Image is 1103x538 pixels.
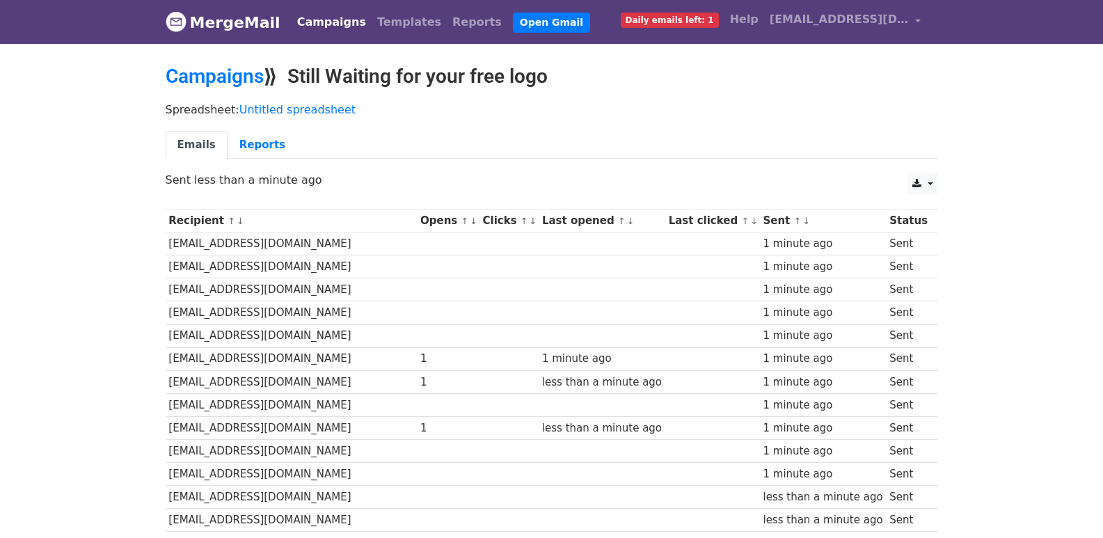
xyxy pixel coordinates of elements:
td: [EMAIL_ADDRESS][DOMAIN_NAME] [166,416,418,439]
img: MergeMail logo [166,11,187,32]
td: Sent [886,324,930,347]
td: Sent [886,347,930,370]
td: Sent [886,509,930,532]
td: [EMAIL_ADDRESS][DOMAIN_NAME] [166,370,418,393]
td: [EMAIL_ADDRESS][DOMAIN_NAME] [166,324,418,347]
div: less than a minute ago [542,374,662,390]
td: [EMAIL_ADDRESS][DOMAIN_NAME] [166,232,418,255]
td: [EMAIL_ADDRESS][DOMAIN_NAME] [166,486,418,509]
div: 1 minute ago [763,236,882,252]
th: Clicks [479,209,539,232]
div: 1 minute ago [763,420,882,436]
div: 1 minute ago [763,374,882,390]
td: Sent [886,416,930,439]
th: Last opened [539,209,665,232]
a: Help [724,6,764,33]
div: less than a minute ago [542,420,662,436]
div: 1 minute ago [763,351,882,367]
th: Opens [417,209,479,232]
td: [EMAIL_ADDRESS][DOMAIN_NAME] [166,509,418,532]
a: ↓ [802,216,810,226]
td: [EMAIL_ADDRESS][DOMAIN_NAME] [166,255,418,278]
td: Sent [886,393,930,416]
div: 1 minute ago [763,259,882,275]
a: ↓ [750,216,758,226]
p: Sent less than a minute ago [166,173,938,187]
td: Sent [886,232,930,255]
td: Sent [886,440,930,463]
th: Sent [760,209,887,232]
div: 1 minute ago [763,328,882,344]
div: less than a minute ago [763,512,882,528]
div: 1 minute ago [763,443,882,459]
a: ↑ [794,216,802,226]
a: ↑ [521,216,528,226]
td: [EMAIL_ADDRESS][DOMAIN_NAME] [166,440,418,463]
a: ↓ [470,216,477,226]
a: Daily emails left: 1 [615,6,724,33]
th: Last clicked [665,209,760,232]
td: [EMAIL_ADDRESS][DOMAIN_NAME] [166,347,418,370]
a: Reports [447,8,507,36]
td: Sent [886,463,930,486]
div: 1 [420,420,476,436]
td: Sent [886,301,930,324]
a: Open Gmail [513,13,590,33]
a: Campaigns [292,8,372,36]
a: MergeMail [166,8,280,37]
a: Reports [228,131,297,159]
a: ↓ [237,216,244,226]
a: Emails [166,131,228,159]
td: Sent [886,255,930,278]
div: 1 minute ago [542,351,662,367]
td: [EMAIL_ADDRESS][DOMAIN_NAME] [166,278,418,301]
div: 1 [420,374,476,390]
td: [EMAIL_ADDRESS][DOMAIN_NAME] [166,301,418,324]
div: 1 minute ago [763,466,882,482]
span: [EMAIL_ADDRESS][DOMAIN_NAME] [770,11,909,28]
div: less than a minute ago [763,489,882,505]
th: Status [886,209,930,232]
th: Recipient [166,209,418,232]
a: ↓ [530,216,537,226]
a: Untitled spreadsheet [239,103,356,116]
a: Campaigns [166,65,264,88]
h2: ⟫ Still Waiting for your free logo [166,65,938,88]
a: ↑ [228,216,235,226]
div: 1 [420,351,476,367]
span: Daily emails left: 1 [621,13,719,28]
div: 1 minute ago [763,305,882,321]
td: Sent [886,370,930,393]
div: 1 minute ago [763,397,882,413]
div: 1 minute ago [763,282,882,298]
a: Templates [372,8,447,36]
a: ↑ [461,216,468,226]
td: Sent [886,278,930,301]
a: ↓ [627,216,635,226]
a: ↑ [618,216,626,226]
a: [EMAIL_ADDRESS][DOMAIN_NAME] [764,6,927,38]
td: [EMAIL_ADDRESS][DOMAIN_NAME] [166,393,418,416]
td: Sent [886,486,930,509]
p: Spreadsheet: [166,102,938,117]
td: [EMAIL_ADDRESS][DOMAIN_NAME] [166,463,418,486]
a: ↑ [741,216,749,226]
